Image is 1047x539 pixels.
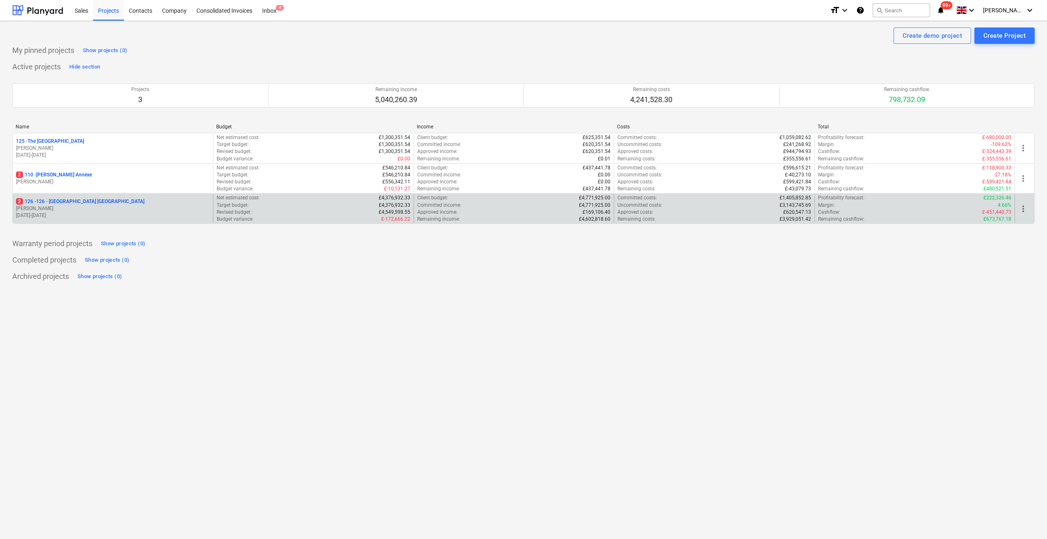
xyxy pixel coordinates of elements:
[216,124,410,130] div: Budget
[630,95,672,105] p: 4,241,528.30
[583,209,610,216] p: £169,106.40
[994,171,1011,178] p: -27.18%
[417,134,448,141] p: Client budget :
[617,194,657,201] p: Committed costs :
[417,209,457,216] p: Approved income :
[780,216,811,223] p: £3,929,051.42
[894,27,971,44] button: Create demo project
[783,141,811,148] p: £241,268.92
[417,164,448,171] p: Client budget :
[83,254,131,267] button: Show projects (0)
[617,178,653,185] p: Approved costs :
[783,164,811,171] p: £596,615.21
[876,7,883,14] span: search
[579,216,610,223] p: £4,602,818.60
[818,209,840,216] p: Cashflow :
[379,209,410,216] p: £4,549,598.55
[983,185,1011,192] p: £480,521.51
[617,171,662,178] p: Uncommitted costs :
[884,86,929,93] p: Remaining cashflow
[217,209,251,216] p: Revised budget :
[617,209,653,216] p: Approved costs :
[1006,500,1047,539] iframe: Chat Widget
[598,155,610,162] p: £0.01
[818,148,840,155] p: Cashflow :
[379,194,410,201] p: £4,376,932.33
[983,7,1024,14] span: [PERSON_NAME]
[217,185,254,192] p: Budget variance :
[217,194,260,201] p: Net estimated cost :
[217,171,249,178] p: Target budget :
[818,134,864,141] p: Profitability forecast :
[884,95,929,105] p: 798,732.09
[16,152,210,159] p: [DATE] - [DATE]
[12,272,69,281] p: Archived projects
[982,134,1011,141] p: £-680,000.00
[16,138,210,159] div: 125 -The [GEOGRAPHIC_DATA][PERSON_NAME][DATE]-[DATE]
[937,5,945,15] i: notifications
[818,216,864,223] p: Remaining cashflow :
[818,185,864,192] p: Remaining cashflow :
[583,134,610,141] p: £625,351.54
[16,178,210,185] p: [PERSON_NAME]
[983,216,1011,223] p: £673,767.18
[1018,204,1028,214] span: more_vert
[617,185,656,192] p: Remaining costs :
[398,155,410,162] p: £0.00
[69,62,100,72] div: Hide section
[1025,5,1035,15] i: keyboard_arrow_down
[982,155,1011,162] p: £-355,556.61
[941,1,953,9] span: 99+
[617,155,656,162] p: Remaining costs :
[379,202,410,209] p: £4,376,932.33
[417,216,460,223] p: Remaining income :
[375,95,417,105] p: 5,040,260.39
[276,5,284,11] span: 4
[991,141,1011,148] p: -109.62%
[217,148,251,155] p: Revised budget :
[617,134,657,141] p: Committed costs :
[12,239,92,249] p: Warranty period projects
[617,124,811,130] div: Costs
[16,138,84,145] p: 125 - The [GEOGRAPHIC_DATA]
[379,148,410,155] p: £1,300,351.54
[417,141,461,148] p: Committed income :
[583,141,610,148] p: £620,351.54
[16,145,210,152] p: [PERSON_NAME]
[617,148,653,155] p: Approved costs :
[783,209,811,216] p: £620,547.13
[998,202,1011,209] p: 4.66%
[83,46,127,55] div: Show projects (0)
[830,5,840,15] i: format_size
[16,171,23,178] span: 2
[217,216,254,223] p: Budget variance :
[617,216,656,223] p: Remaining costs :
[417,124,611,130] div: Income
[382,171,410,178] p: £546,210.84
[85,256,129,265] div: Show projects (0)
[873,3,930,17] button: Search
[785,171,811,178] p: £-40,273.10
[217,164,260,171] p: Net estimated cost :
[818,155,864,162] p: Remaining cashflow :
[417,185,460,192] p: Remaining income :
[417,171,461,178] p: Committed income :
[16,198,23,205] span: 2
[1018,174,1028,183] span: more_vert
[101,239,145,249] div: Show projects (0)
[818,178,840,185] p: Cashflow :
[983,194,1011,201] p: £222,326.46
[1018,143,1028,153] span: more_vert
[16,171,92,178] p: 110 - [PERSON_NAME] Annexe
[217,178,251,185] p: Revised budget :
[783,155,811,162] p: £355,556.61
[12,255,76,265] p: Completed projects
[16,205,210,212] p: [PERSON_NAME]
[818,164,864,171] p: Profitability forecast :
[983,30,1026,41] div: Create Project
[630,86,672,93] p: Remaining costs
[217,134,260,141] p: Net estimated cost :
[617,141,662,148] p: Uncommitted costs :
[217,155,254,162] p: Budget variance :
